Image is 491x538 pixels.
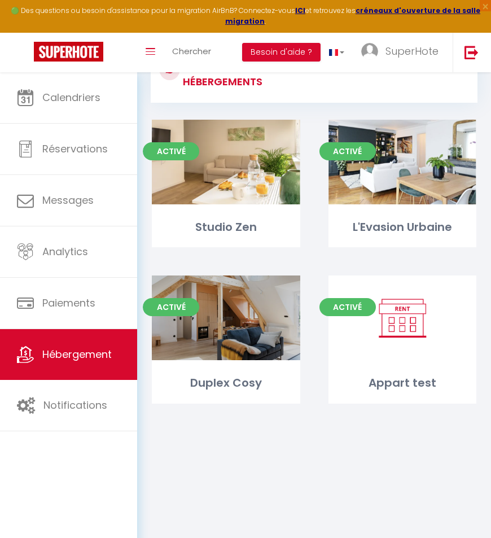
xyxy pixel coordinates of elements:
[225,6,480,26] a: créneaux d'ouverture de la salle migration
[43,398,107,412] span: Notifications
[164,33,220,72] a: Chercher
[152,218,300,236] div: Studio Zen
[152,374,300,392] div: Duplex Cosy
[242,43,321,62] button: Besoin d'aide ?
[143,142,199,160] span: Activé
[328,218,477,236] div: L'Evasion Urbaine
[172,45,211,57] span: Chercher
[385,44,439,58] span: SuperHote
[42,142,108,156] span: Réservations
[319,142,376,160] span: Activé
[361,43,378,60] img: ...
[42,244,88,259] span: Analytics
[42,296,95,310] span: Paiements
[34,42,103,62] img: Super Booking
[143,298,199,316] span: Activé
[42,347,112,361] span: Hébergement
[42,90,100,104] span: Calendriers
[295,6,305,15] a: ICI
[464,45,479,59] img: logout
[353,33,453,72] a: ... SuperHote
[42,193,94,207] span: Messages
[328,374,477,392] div: Appart test
[319,298,376,316] span: Activé
[9,5,43,38] button: Ouvrir le widget de chat LiveChat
